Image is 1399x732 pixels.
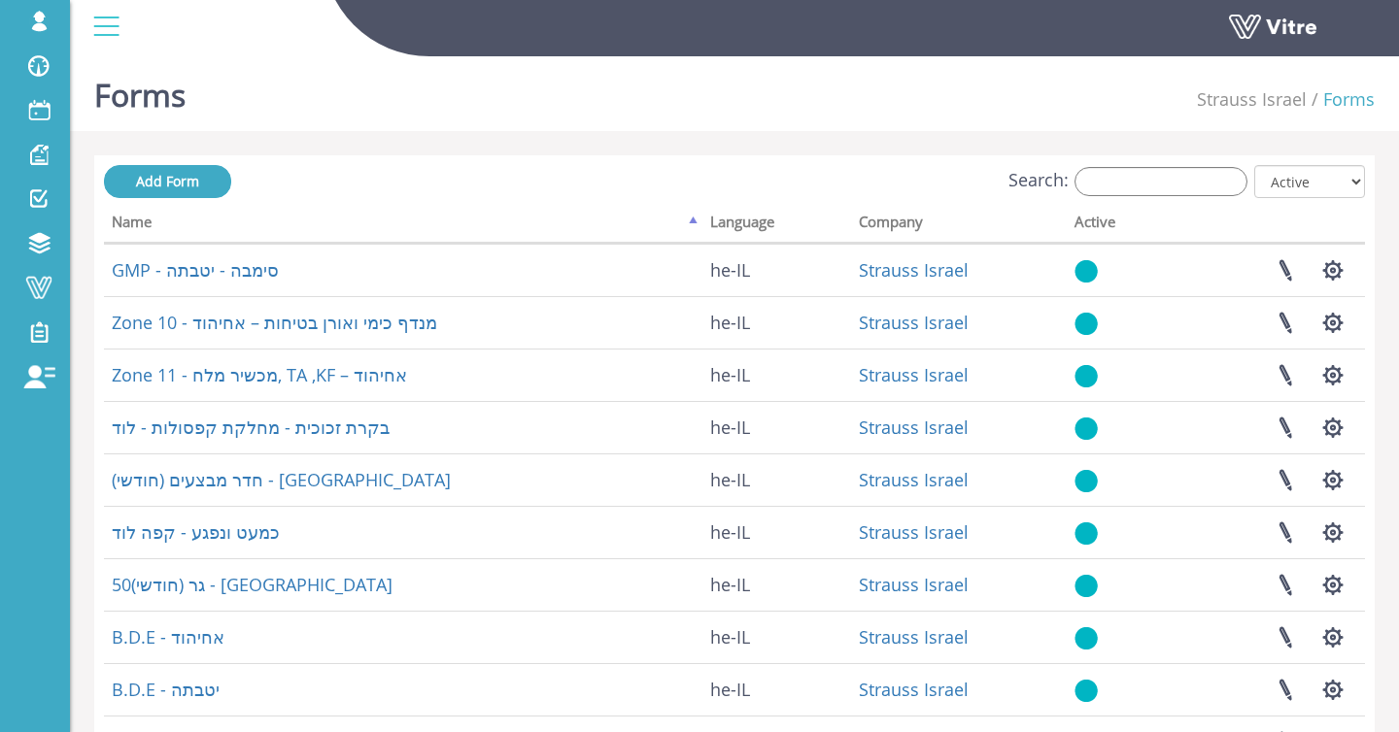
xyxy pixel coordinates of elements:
a: Strauss Israel [859,416,969,439]
a: חדר מבצעים (חודשי) - [GEOGRAPHIC_DATA] [112,468,451,491]
th: Name: activate to sort column descending [104,207,702,244]
span: Add Form [136,172,199,190]
a: Strauss Israel [859,468,969,491]
td: he-IL [702,611,851,663]
a: 50גר (חודשי) - [GEOGRAPHIC_DATA] [112,573,392,596]
th: Language [702,207,851,244]
a: Zone 11 - מכשיר מלח, TA ,KF – אחיהוד [112,363,407,386]
td: he-IL [702,244,851,296]
a: Strauss Israel [859,258,969,282]
a: Zone 10 - מנדף כימי ואורן בטיחות – אחיהוד [112,311,437,334]
img: yes [1075,416,1098,441]
a: Strauss Israel [1197,87,1307,111]
img: yes [1075,521,1098,546]
a: Strauss Israel [859,520,969,544]
img: yes [1075,469,1098,493]
img: yes [1075,259,1098,283]
td: he-IL [702,453,851,506]
a: Strauss Israel [859,311,969,334]
a: Strauss Israel [859,573,969,596]
a: Strauss Israel [859,625,969,649]
td: he-IL [702,296,851,349]
img: yes [1075,679,1098,703]
li: Forms [1307,87,1375,113]
a: Add Form [104,165,231,198]
a: B.D.E - אחיהוד [112,625,224,649]
a: כמעט ונפגע - קפה לוד [112,520,280,544]
td: he-IL [702,349,851,401]
a: בקרת זכוכית - מחלקת קפסולות - לוד [112,416,390,439]
a: B.D.E - יטבתה [112,678,220,701]
a: Strauss Israel [859,363,969,386]
td: he-IL [702,401,851,453]
img: yes [1075,574,1098,598]
td: he-IL [702,558,851,611]
label: Search: [1008,167,1247,196]
td: he-IL [702,506,851,558]
img: yes [1075,312,1098,336]
a: Strauss Israel [859,678,969,701]
th: Active [1067,207,1173,244]
a: GMP - סימבה - יטבתה [112,258,279,282]
th: Company [851,207,1066,244]
td: he-IL [702,663,851,715]
input: Search: [1075,167,1247,196]
img: yes [1075,626,1098,650]
img: yes [1075,364,1098,388]
h1: Forms [94,49,186,131]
